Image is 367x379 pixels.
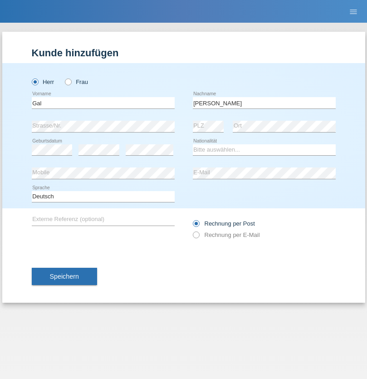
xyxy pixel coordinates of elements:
input: Herr [32,79,38,84]
span: Speichern [50,273,79,280]
a: menu [344,9,362,14]
i: menu [349,7,358,16]
button: Speichern [32,268,97,285]
input: Rechnung per Post [193,220,199,231]
label: Rechnung per E-Mail [193,231,260,238]
h1: Kunde hinzufügen [32,47,336,59]
input: Rechnung per E-Mail [193,231,199,243]
label: Rechnung per Post [193,220,255,227]
input: Frau [65,79,71,84]
label: Herr [32,79,54,85]
label: Frau [65,79,88,85]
